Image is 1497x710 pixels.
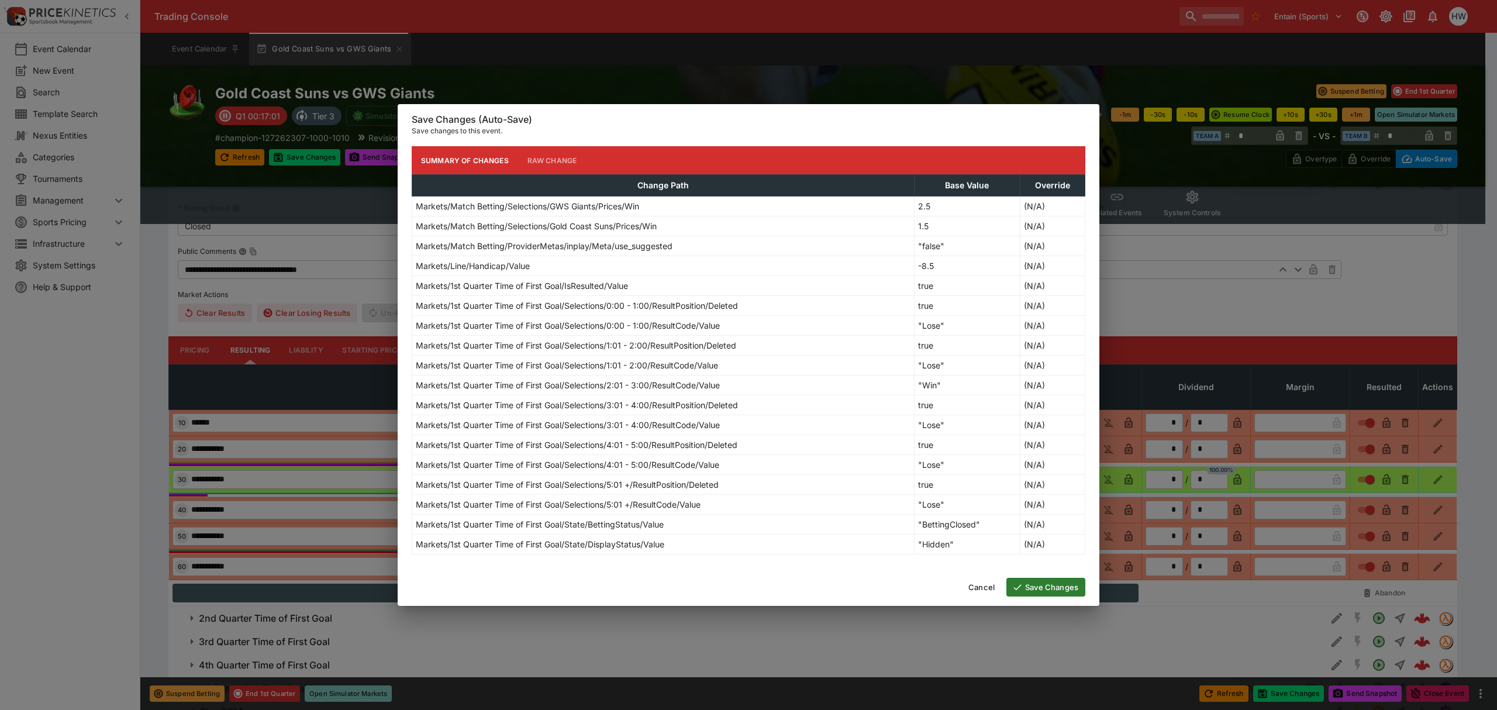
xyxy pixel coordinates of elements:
p: Markets/1st Quarter Time of First Goal/IsResulted/Value [416,280,628,292]
td: "Lose" [914,415,1020,435]
button: Summary of Changes [412,146,518,174]
td: "Win" [914,375,1020,395]
td: (N/A) [1020,296,1085,316]
td: 2.5 [914,197,1020,216]
td: (N/A) [1020,276,1085,296]
p: Markets/Match Betting/Selections/Gold Coast Suns/Prices/Win [416,220,657,232]
p: Markets/1st Quarter Time of First Goal/Selections/3:01 - 4:00/ResultPosition/Deleted [416,399,738,411]
td: true [914,475,1020,495]
p: Markets/1st Quarter Time of First Goal/Selections/4:01 - 5:00/ResultPosition/Deleted [416,439,737,451]
p: Markets/1st Quarter Time of First Goal/Selections/1:01 - 2:00/ResultCode/Value [416,359,718,371]
td: (N/A) [1020,535,1085,554]
p: Markets/1st Quarter Time of First Goal/Selections/2:01 - 3:00/ResultCode/Value [416,379,720,391]
td: (N/A) [1020,515,1085,535]
button: Cancel [961,578,1002,597]
td: "Hidden" [914,535,1020,554]
td: (N/A) [1020,316,1085,336]
td: (N/A) [1020,336,1085,356]
p: Markets/1st Quarter Time of First Goal/Selections/1:01 - 2:00/ResultPosition/Deleted [416,339,736,351]
th: Base Value [914,175,1020,197]
td: (N/A) [1020,236,1085,256]
button: Raw Change [518,146,587,174]
p: Markets/1st Quarter Time of First Goal/Selections/0:00 - 1:00/ResultCode/Value [416,319,720,332]
td: (N/A) [1020,435,1085,455]
p: Markets/Match Betting/Selections/GWS Giants/Prices/Win [416,200,639,212]
td: -8.5 [914,256,1020,276]
p: Markets/1st Quarter Time of First Goal/Selections/4:01 - 5:00/ResultCode/Value [416,459,719,471]
p: Save changes to this event. [412,125,1085,137]
td: (N/A) [1020,395,1085,415]
td: (N/A) [1020,475,1085,495]
td: 1.5 [914,216,1020,236]
td: "BettingClosed" [914,515,1020,535]
p: Markets/Match Betting/ProviderMetas/inplay/Meta/use_suggested [416,240,672,252]
p: Markets/1st Quarter Time of First Goal/Selections/3:01 - 4:00/ResultCode/Value [416,419,720,431]
td: true [914,276,1020,296]
td: (N/A) [1020,256,1085,276]
th: Change Path [412,175,915,197]
th: Override [1020,175,1085,197]
p: Markets/1st Quarter Time of First Goal/Selections/5:01 +/ResultCode/Value [416,498,701,511]
td: true [914,435,1020,455]
td: "Lose" [914,455,1020,475]
td: true [914,296,1020,316]
td: (N/A) [1020,216,1085,236]
p: Markets/Line/Handicap/Value [416,260,530,272]
td: (N/A) [1020,415,1085,435]
td: (N/A) [1020,356,1085,375]
td: "false" [914,236,1020,256]
h6: Save Changes (Auto-Save) [412,113,1085,126]
p: Markets/1st Quarter Time of First Goal/Selections/5:01 +/ResultPosition/Deleted [416,478,719,491]
td: (N/A) [1020,455,1085,475]
button: Save Changes [1006,578,1085,597]
td: "Lose" [914,356,1020,375]
td: "Lose" [914,495,1020,515]
td: (N/A) [1020,197,1085,216]
p: Markets/1st Quarter Time of First Goal/Selections/0:00 - 1:00/ResultPosition/Deleted [416,299,738,312]
td: (N/A) [1020,495,1085,515]
td: true [914,395,1020,415]
p: Markets/1st Quarter Time of First Goal/State/BettingStatus/Value [416,518,664,530]
p: Markets/1st Quarter Time of First Goal/State/DisplayStatus/Value [416,538,664,550]
td: (N/A) [1020,375,1085,395]
td: true [914,336,1020,356]
td: "Lose" [914,316,1020,336]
